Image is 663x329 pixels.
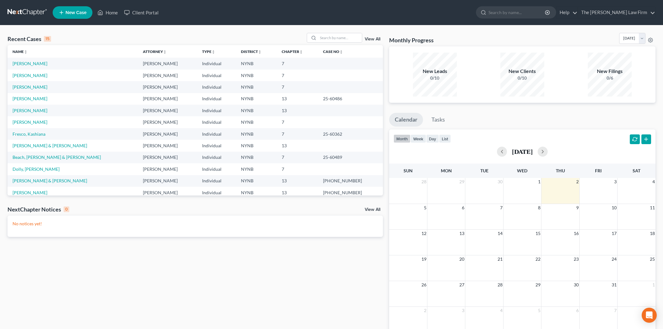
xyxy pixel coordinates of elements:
[318,187,383,198] td: [PHONE_NUMBER]
[13,84,47,90] a: [PERSON_NAME]
[13,119,47,125] a: [PERSON_NAME]
[277,140,318,151] td: 13
[197,70,236,81] td: Individual
[138,187,197,198] td: [PERSON_NAME]
[497,255,503,263] span: 21
[339,50,343,54] i: unfold_more
[573,230,579,237] span: 16
[44,36,51,42] div: 15
[512,148,533,155] h2: [DATE]
[421,178,427,185] span: 28
[410,134,426,143] button: week
[537,307,541,314] span: 5
[197,58,236,69] td: Individual
[138,175,197,187] td: [PERSON_NAME]
[138,105,197,116] td: [PERSON_NAME]
[588,68,632,75] div: New Filings
[236,152,277,163] td: NYNB
[497,230,503,237] span: 14
[13,108,47,113] a: [PERSON_NAME]
[8,35,51,43] div: Recent Cases
[211,50,215,54] i: unfold_more
[13,190,47,195] a: [PERSON_NAME]
[138,81,197,93] td: [PERSON_NAME]
[197,152,236,163] td: Individual
[236,163,277,175] td: NYNB
[421,281,427,289] span: 26
[497,178,503,185] span: 30
[13,96,47,101] a: [PERSON_NAME]
[578,7,655,18] a: The [PERSON_NAME] Law Firm
[611,204,617,211] span: 10
[459,178,465,185] span: 29
[517,168,527,173] span: Wed
[13,131,45,137] a: Fresco, Kashiana
[236,58,277,69] td: NYNB
[138,58,197,69] td: [PERSON_NAME]
[535,255,541,263] span: 22
[277,81,318,93] td: 7
[426,113,451,127] a: Tasks
[500,68,544,75] div: New Clients
[426,134,439,143] button: day
[13,178,87,183] a: [PERSON_NAME] & [PERSON_NAME]
[459,255,465,263] span: 20
[652,307,655,314] span: 8
[236,81,277,93] td: NYNB
[138,163,197,175] td: [PERSON_NAME]
[556,7,577,18] a: Help
[613,307,617,314] span: 7
[236,140,277,151] td: NYNB
[537,204,541,211] span: 8
[13,221,378,227] p: No notices yet!
[500,75,544,81] div: 0/10
[277,58,318,69] td: 7
[535,230,541,237] span: 15
[202,49,215,54] a: Typeunfold_more
[649,204,655,211] span: 11
[318,152,383,163] td: 25-60489
[197,105,236,116] td: Individual
[365,207,380,212] a: View All
[277,152,318,163] td: 7
[421,255,427,263] span: 19
[573,281,579,289] span: 30
[258,50,262,54] i: unfold_more
[633,168,640,173] span: Sat
[613,178,617,185] span: 3
[439,134,451,143] button: list
[241,49,262,54] a: Districtunfold_more
[394,134,410,143] button: month
[642,308,657,323] div: Open Intercom Messenger
[277,105,318,116] td: 13
[13,61,47,66] a: [PERSON_NAME]
[94,7,121,18] a: Home
[13,143,87,148] a: [PERSON_NAME] & [PERSON_NAME]
[652,281,655,289] span: 1
[277,128,318,140] td: 7
[8,206,69,213] div: NextChapter Notices
[459,230,465,237] span: 13
[138,93,197,105] td: [PERSON_NAME]
[13,166,60,172] a: Dolly, [PERSON_NAME]
[236,93,277,105] td: NYNB
[13,49,28,54] a: Nameunfold_more
[121,7,162,18] a: Client Portal
[318,33,362,42] input: Search by name...
[197,81,236,93] td: Individual
[365,37,380,41] a: View All
[576,307,579,314] span: 6
[65,10,86,15] span: New Case
[611,255,617,263] span: 24
[277,175,318,187] td: 13
[282,49,303,54] a: Chapterunfold_more
[535,281,541,289] span: 29
[236,70,277,81] td: NYNB
[576,178,579,185] span: 2
[236,105,277,116] td: NYNB
[236,116,277,128] td: NYNB
[499,204,503,211] span: 7
[197,128,236,140] td: Individual
[573,255,579,263] span: 23
[197,175,236,187] td: Individual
